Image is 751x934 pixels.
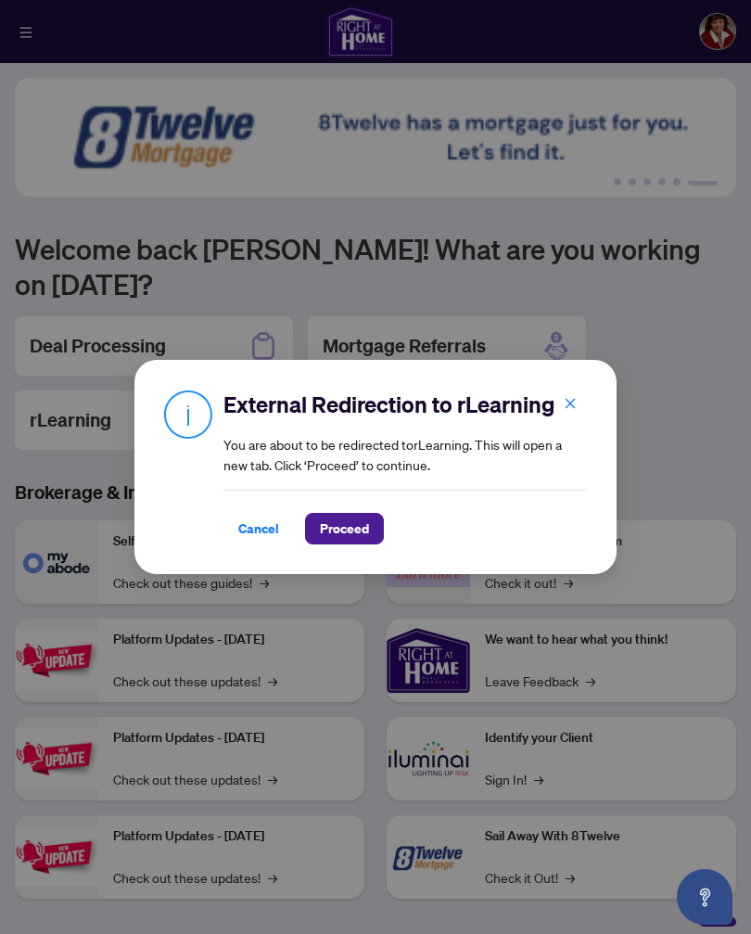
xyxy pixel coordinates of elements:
[223,390,587,544] div: You are about to be redirected to rLearning . This will open a new tab. Click ‘Proceed’ to continue.
[223,390,587,419] h2: External Redirection to rLearning
[223,513,294,544] button: Cancel
[305,513,384,544] button: Proceed
[238,514,279,544] span: Cancel
[564,397,577,410] span: close
[164,390,212,439] img: Info Icon
[677,869,732,925] button: Open asap
[320,514,369,544] span: Proceed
